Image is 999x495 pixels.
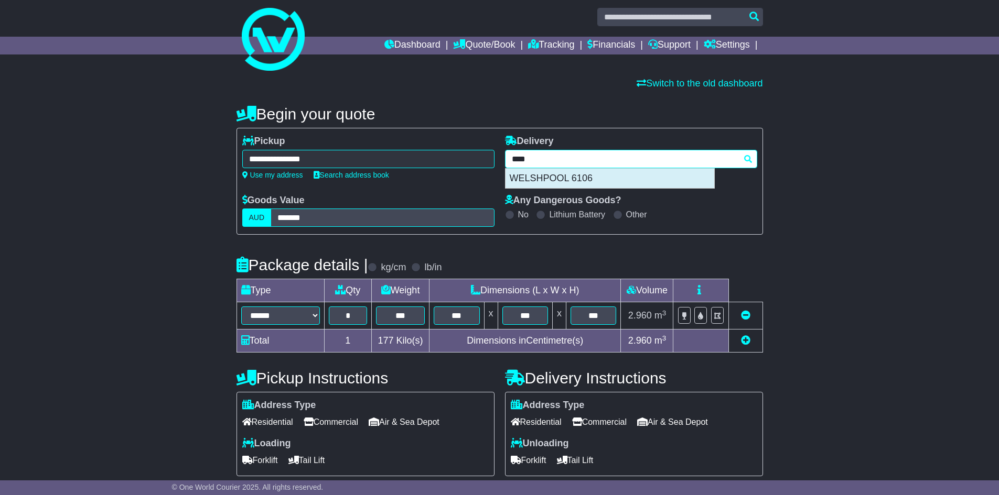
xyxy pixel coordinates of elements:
[429,329,621,353] td: Dimensions in Centimetre(s)
[621,279,673,302] td: Volume
[505,136,554,147] label: Delivery
[557,452,594,468] span: Tail Lift
[628,335,652,346] span: 2.960
[324,279,372,302] td: Qty
[237,256,368,273] h4: Package details |
[572,414,627,430] span: Commercial
[242,195,305,206] label: Goods Value
[453,37,515,54] a: Quote/Book
[511,400,585,411] label: Address Type
[662,309,667,317] sup: 3
[484,302,498,329] td: x
[704,37,750,54] a: Settings
[741,310,750,321] a: Remove this item
[552,302,566,329] td: x
[626,210,647,219] label: Other
[587,37,635,54] a: Financials
[237,105,763,123] h4: Begin your quote
[237,369,495,387] h4: Pickup Instructions
[637,78,762,89] a: Switch to the old dashboard
[505,150,757,168] typeahead: Please provide city
[381,262,406,273] label: kg/cm
[654,310,667,321] span: m
[505,195,621,206] label: Any Dangerous Goods?
[637,414,708,430] span: Air & Sea Depot
[242,452,278,468] span: Forklift
[424,262,442,273] label: lb/in
[506,169,714,189] div: WELSHPOOL 6106
[518,210,529,219] label: No
[654,335,667,346] span: m
[372,329,429,353] td: Kilo(s)
[369,414,439,430] span: Air & Sea Depot
[237,279,324,302] td: Type
[628,310,652,321] span: 2.960
[549,210,605,219] label: Lithium Battery
[511,414,562,430] span: Residential
[324,329,372,353] td: 1
[237,329,324,353] td: Total
[662,334,667,342] sup: 3
[242,136,285,147] label: Pickup
[304,414,358,430] span: Commercial
[378,335,394,346] span: 177
[648,37,691,54] a: Support
[242,171,303,179] a: Use my address
[741,335,750,346] a: Add new item
[528,37,574,54] a: Tracking
[384,37,441,54] a: Dashboard
[242,208,272,227] label: AUD
[505,369,763,387] h4: Delivery Instructions
[288,452,325,468] span: Tail Lift
[172,483,324,491] span: © One World Courier 2025. All rights reserved.
[242,438,291,449] label: Loading
[314,171,389,179] a: Search address book
[242,400,316,411] label: Address Type
[242,414,293,430] span: Residential
[511,452,546,468] span: Forklift
[511,438,569,449] label: Unloading
[372,279,429,302] td: Weight
[429,279,621,302] td: Dimensions (L x W x H)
